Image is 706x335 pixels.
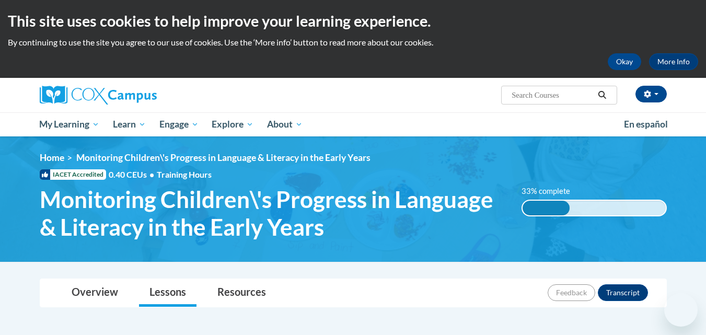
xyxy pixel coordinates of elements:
h2: This site uses cookies to help improve your learning experience. [8,10,698,31]
a: My Learning [33,112,107,136]
span: Training Hours [157,169,212,179]
iframe: Button to launch messaging window [664,293,698,327]
span: Learn [113,118,146,131]
a: Home [40,152,64,163]
a: Engage [153,112,205,136]
a: Overview [61,279,129,307]
a: Cox Campus [40,86,238,105]
div: Main menu [24,112,682,136]
label: 33% complete [522,186,582,197]
button: Search [594,89,610,101]
p: By continuing to use the site you agree to our use of cookies. Use the ‘More info’ button to read... [8,37,698,48]
span: • [149,169,154,179]
a: More Info [649,53,698,70]
button: Okay [608,53,641,70]
a: Learn [106,112,153,136]
input: Search Courses [511,89,594,101]
a: Lessons [139,279,196,307]
a: En español [617,113,675,135]
button: Transcript [598,284,648,301]
a: About [260,112,309,136]
span: Monitoring Children\'s Progress in Language & Literacy in the Early Years [76,152,371,163]
a: Resources [207,279,276,307]
span: Monitoring Children\'s Progress in Language & Literacy in the Early Years [40,186,506,241]
a: Explore [205,112,260,136]
span: IACET Accredited [40,169,106,180]
button: Feedback [548,284,595,301]
img: Cox Campus [40,86,157,105]
button: Account Settings [635,86,667,102]
span: About [267,118,303,131]
span: Engage [159,118,199,131]
span: En español [624,119,668,130]
span: 0.40 CEUs [109,169,157,180]
div: 33% complete [523,201,570,215]
span: Explore [212,118,253,131]
span: My Learning [39,118,99,131]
